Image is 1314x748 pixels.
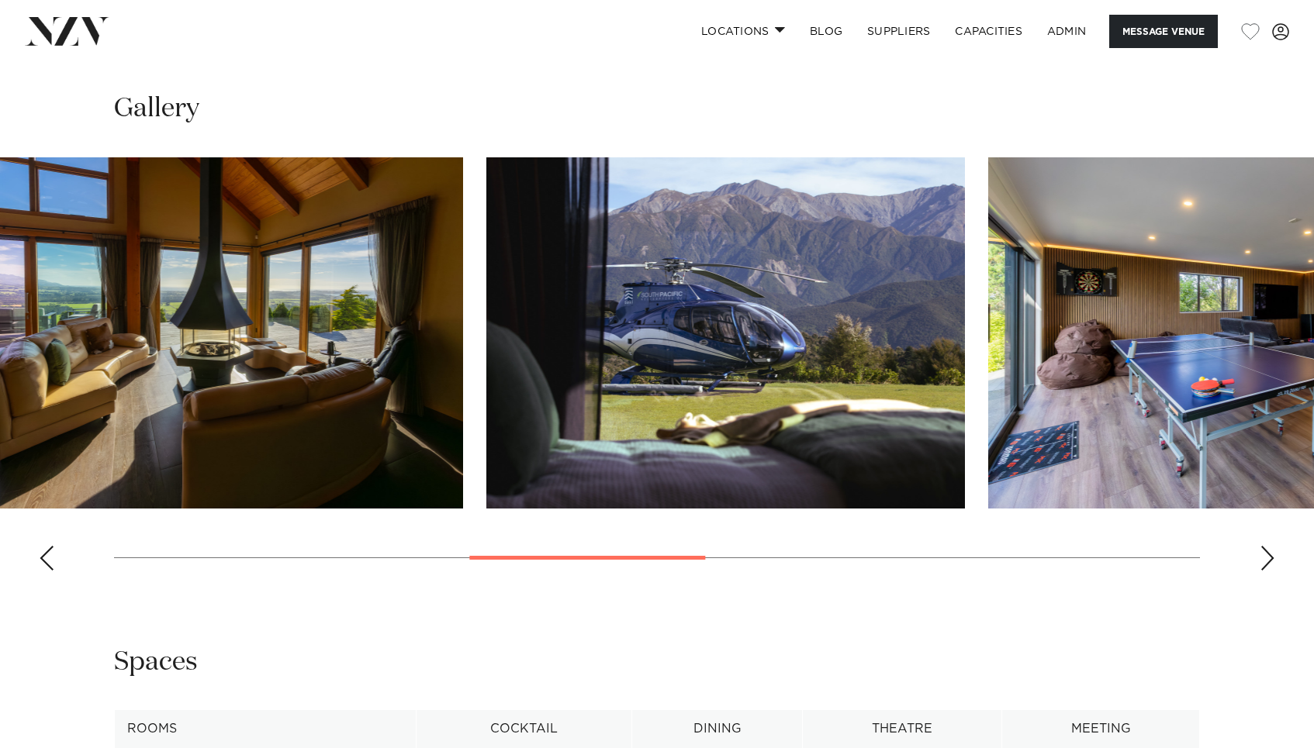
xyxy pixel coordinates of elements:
h2: Spaces [114,645,198,680]
a: Locations [689,15,797,48]
th: Theatre [803,710,1002,748]
th: Dining [632,710,803,748]
a: Capacities [942,15,1035,48]
a: BLOG [797,15,855,48]
button: Message Venue [1109,15,1218,48]
a: SUPPLIERS [855,15,942,48]
th: Meeting [1002,710,1200,748]
h2: Gallery [114,91,199,126]
swiper-slide: 5 / 10 [486,157,965,508]
th: Rooms [115,710,417,748]
a: ADMIN [1035,15,1098,48]
th: Cocktail [417,710,632,748]
img: nzv-logo.png [25,17,109,45]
